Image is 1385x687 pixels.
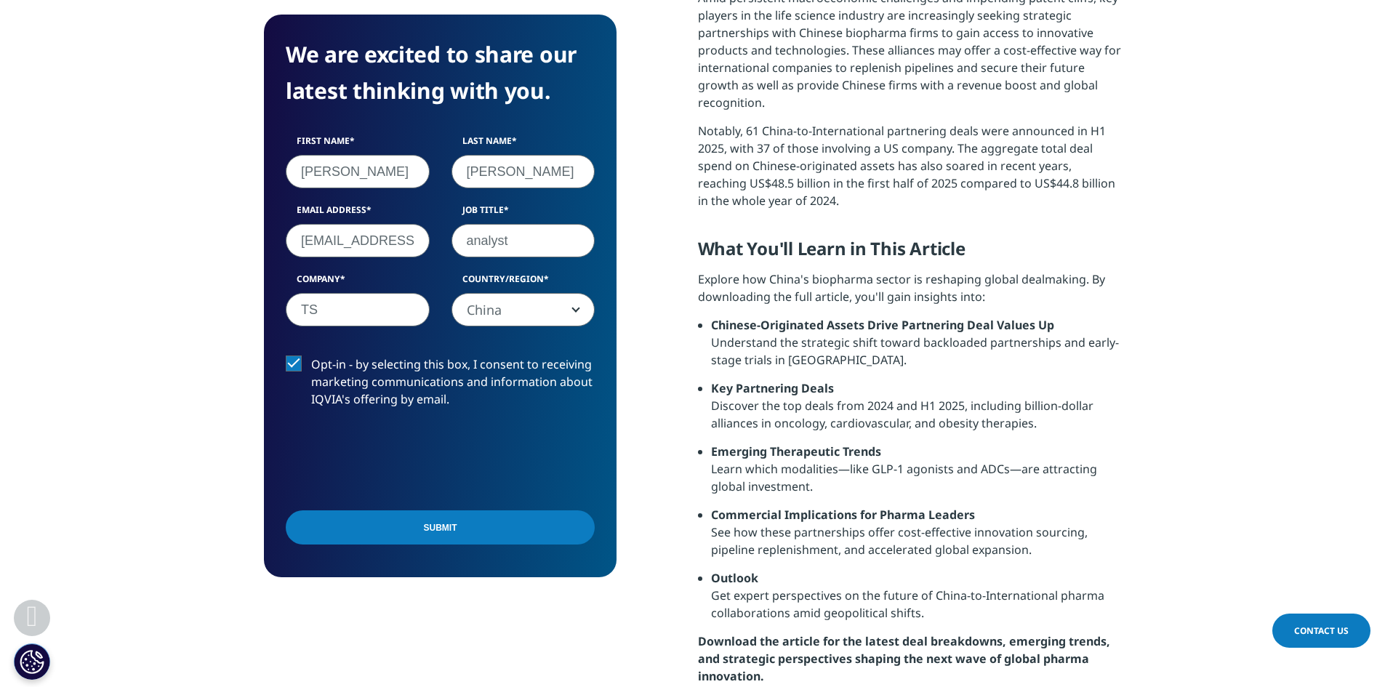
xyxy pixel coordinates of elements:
strong: Key Partnering Deals [711,380,834,396]
p: Explore how China's biopharma sector is reshaping global dealmaking. By downloading the full arti... [698,270,1122,316]
label: Email Address [286,204,430,224]
span: China [452,294,595,327]
label: Last Name [451,134,595,155]
strong: Outlook [711,570,758,586]
li: Learn which modalities—like GLP-1 agonists and ADCs—are attracting global investment. [711,443,1122,506]
li: Understand the strategic shift toward backloaded partnerships and early-stage trials in [GEOGRAPH... [711,316,1122,379]
strong: Chinese-Originated Assets Drive Partnering Deal Values Up [711,317,1054,333]
input: Submit [286,510,595,545]
h4: We are excited to share our latest thinking with you. [286,36,595,109]
strong: Emerging Therapeutic Trends [711,443,881,459]
a: Contact Us [1272,614,1370,648]
button: Cookies Settings [14,643,50,680]
li: Discover the top deals from 2024 and H1 2025, including billion-dollar alliances in oncology, car... [711,379,1122,443]
li: Get expert perspectives on the future of China-to-International pharma collaborations amid geopol... [711,569,1122,632]
span: China [451,293,595,326]
p: Notably, 61 China-to-International partnering deals were announced in H1 2025, with 37 of those i... [698,122,1122,220]
label: First Name [286,134,430,155]
strong: Download the article for the latest deal breakdowns, emerging trends, and strategic perspectives ... [698,633,1110,684]
label: Company [286,273,430,293]
label: Country/Region [451,273,595,293]
strong: Commercial Implications for Pharma Leaders [711,507,975,523]
span: Contact Us [1294,624,1349,637]
label: Opt-in - by selecting this box, I consent to receiving marketing communications and information a... [286,355,595,416]
h5: What You'll Learn in This Article [698,238,1122,270]
label: Job Title [451,204,595,224]
iframe: reCAPTCHA [286,431,507,488]
li: See how these partnerships offer cost-effective innovation sourcing, pipeline replenishment, and ... [711,506,1122,569]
